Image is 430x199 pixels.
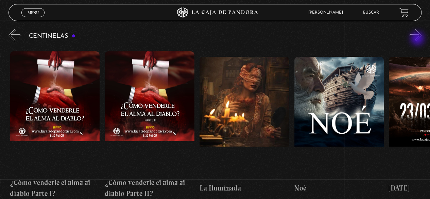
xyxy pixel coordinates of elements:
span: Cerrar [25,16,41,21]
span: [PERSON_NAME] [305,11,350,15]
h4: ¿Cómo venderle el alma al diablo Parte II? [105,177,194,199]
h4: Noé [294,183,384,194]
a: Buscar [363,11,379,15]
h4: La Iluminada [200,183,289,194]
h3: Centinelas [29,33,75,39]
a: View your shopping cart [399,8,409,17]
span: Menu [28,11,39,15]
button: Previous [8,29,20,41]
button: Next [410,29,422,41]
h4: ¿Cómo venderle el alma al diablo Parte I? [10,177,100,199]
